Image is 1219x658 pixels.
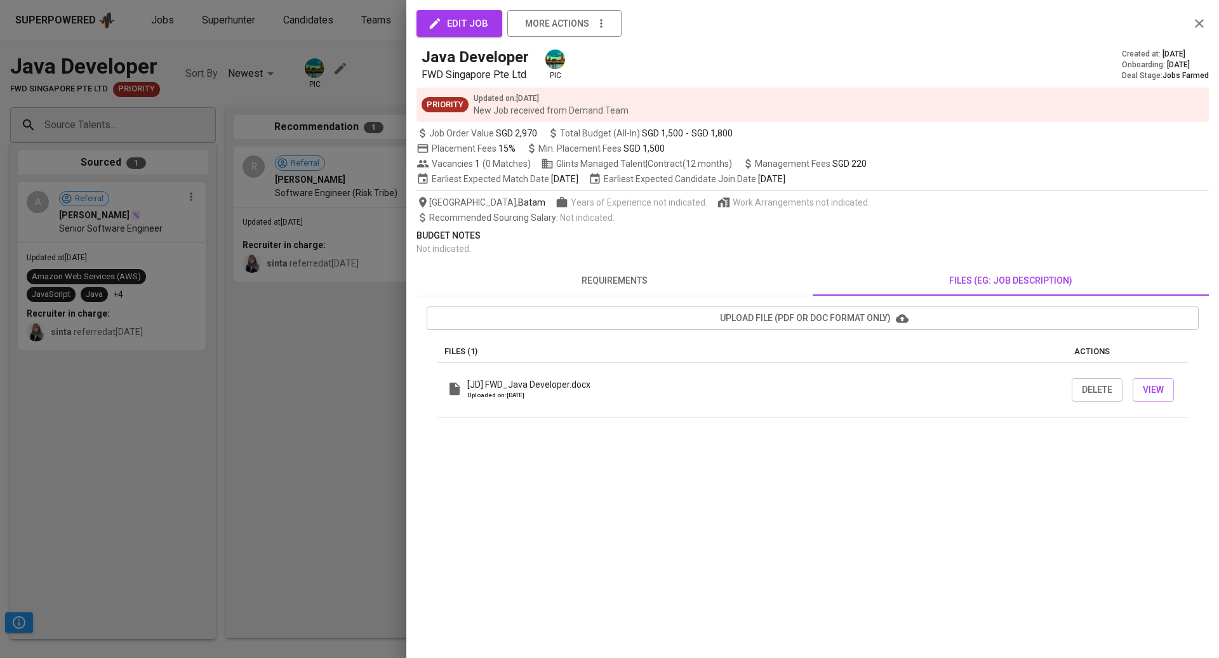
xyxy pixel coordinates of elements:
span: Total Budget (All-In) [547,127,733,140]
span: Not indicated . [560,213,615,223]
span: Not indicated . [416,244,471,254]
span: [DATE] [1167,60,1190,70]
span: Earliest Expected Match Date [416,173,578,185]
span: Job Order Value [416,127,537,140]
span: Management Fees [755,159,867,169]
span: FWD Singapore Pte Ltd [422,69,526,81]
span: 15% [498,143,516,154]
span: 1 [473,157,480,170]
span: SGD 2,970 [496,127,537,140]
button: more actions [507,10,622,37]
div: Onboarding : [1122,60,1209,70]
button: View [1133,378,1174,402]
span: Earliest Expected Candidate Join Date [589,173,785,185]
img: a5d44b89-0c59-4c54-99d0-a63b29d42bd3.jpg [545,49,565,69]
span: Vacancies ( 0 Matches ) [416,157,531,170]
span: more actions [525,16,589,32]
p: New Job received from Demand Team [474,104,629,117]
span: [DATE] [1162,49,1185,60]
p: Uploaded on: [DATE] [467,391,590,400]
span: Batam [518,196,545,209]
span: Years of Experience not indicated. [571,196,707,209]
span: - [686,127,689,140]
span: [DATE] [551,173,578,185]
span: edit job [430,15,488,32]
button: Delete [1072,378,1122,402]
span: Recommended Sourcing Salary : [429,213,560,223]
span: Placement Fees [432,143,516,154]
span: [DATE] [758,173,785,185]
span: Min. Placement Fees [538,143,665,154]
span: SGD 1,800 [691,127,733,140]
button: edit job [416,10,502,37]
h5: Java Developer [422,47,529,67]
button: upload file (pdf or doc format only) [427,306,1199,330]
span: Priority [422,99,469,111]
span: Jobs Farmed [1162,71,1209,80]
div: Deal Stage : [1122,70,1209,81]
span: Delete [1082,382,1112,398]
div: pic [544,48,566,81]
span: Work Arrangements not indicated. [733,196,870,209]
span: upload file (pdf or doc format only) [437,310,1189,326]
p: actions [1074,345,1181,358]
p: [JD] FWD_Java Developer.docx [467,378,590,391]
span: [GEOGRAPHIC_DATA] , [416,196,545,209]
p: Files (1) [444,345,1074,358]
span: SGD 1,500 [623,143,665,154]
span: View [1143,382,1164,398]
p: Budget Notes [416,229,1209,242]
span: SGD 1,500 [642,127,683,140]
span: requirements [424,273,805,289]
span: files (eg: job description) [820,273,1201,289]
span: Glints Managed Talent | Contract (12 months) [541,157,732,170]
p: Updated on : [DATE] [474,93,629,104]
span: SGD 220 [832,159,867,169]
div: Created at : [1122,49,1209,60]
